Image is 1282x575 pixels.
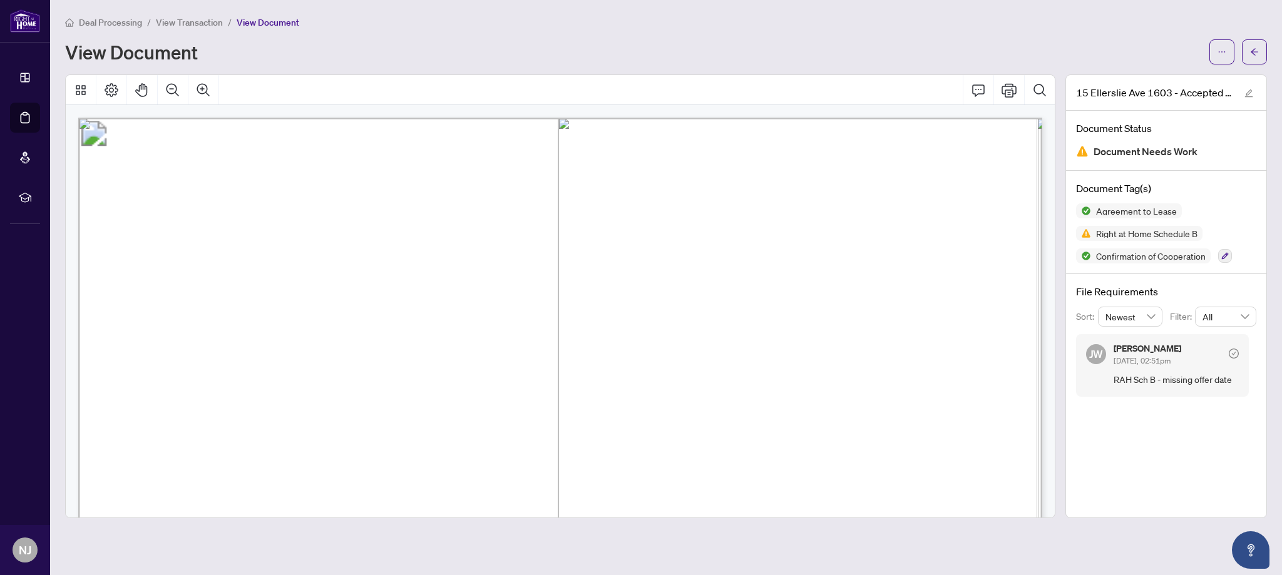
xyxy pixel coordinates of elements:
[1076,284,1256,299] h4: File Requirements
[1105,307,1156,326] span: Newest
[1076,145,1089,158] img: Document Status
[1094,143,1197,160] span: Document Needs Work
[1076,181,1256,196] h4: Document Tag(s)
[1091,206,1182,215] span: Agreement to Lease
[65,42,198,62] h1: View Document
[1076,226,1091,241] img: Status Icon
[156,17,223,28] span: View Transaction
[1244,89,1253,98] span: edit
[1076,121,1256,136] h4: Document Status
[1203,307,1249,326] span: All
[1170,310,1195,323] p: Filter:
[79,17,142,28] span: Deal Processing
[1076,85,1233,100] span: 15 Ellerslie Ave 1603 - Accepted offer Acknowledged -15 ellerslie 1603 1.pdf
[1232,531,1269,569] button: Open asap
[237,17,299,28] span: View Document
[19,541,31,559] span: NJ
[1229,349,1239,359] span: check-circle
[1089,346,1103,362] span: JW
[65,18,74,27] span: home
[1218,48,1226,56] span: ellipsis
[1076,248,1091,263] img: Status Icon
[1076,203,1091,218] img: Status Icon
[1091,229,1203,238] span: Right at Home Schedule B
[1250,48,1259,56] span: arrow-left
[1076,310,1098,323] p: Sort:
[228,15,232,29] li: /
[147,15,151,29] li: /
[1114,372,1239,387] span: RAH Sch B - missing offer date
[10,9,40,33] img: logo
[1091,252,1211,260] span: Confirmation of Cooperation
[1114,356,1171,365] span: [DATE], 02:51pm
[1114,344,1181,353] h5: [PERSON_NAME]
